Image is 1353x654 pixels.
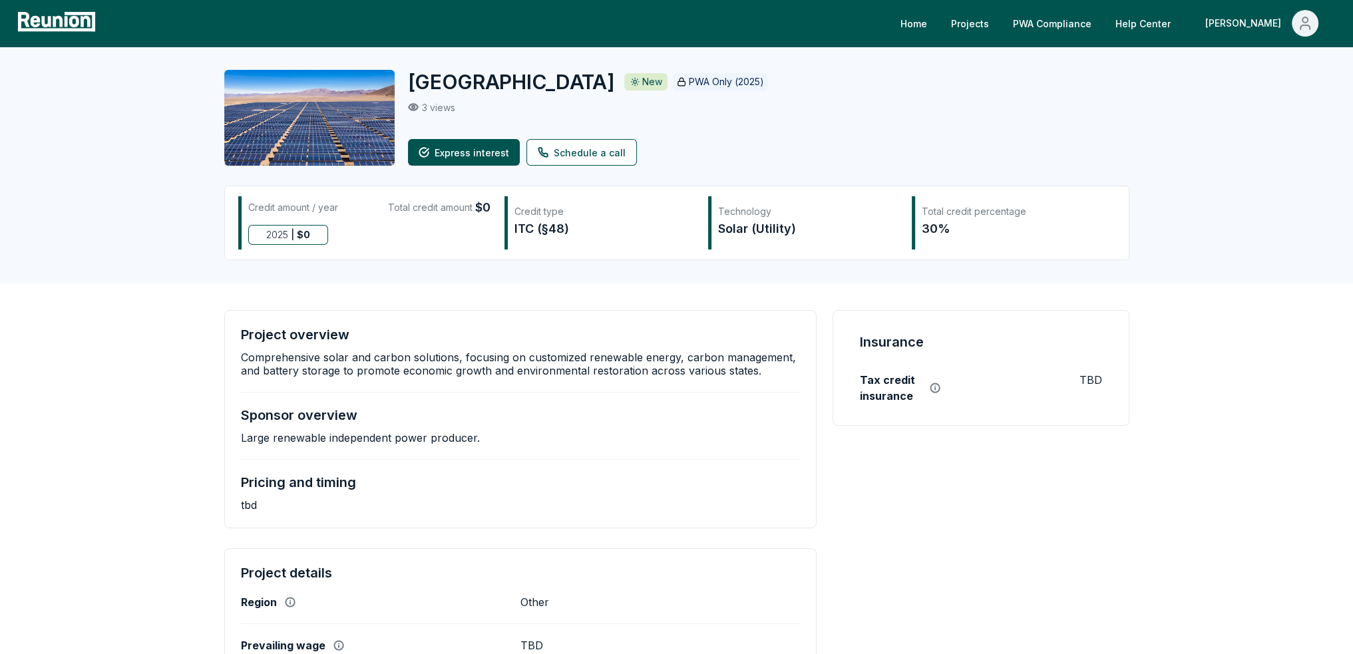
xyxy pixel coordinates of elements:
[922,220,1101,238] div: 30%
[266,226,288,244] span: 2025
[388,198,490,217] div: Total credit amount
[890,10,938,37] a: Home
[224,70,395,166] img: Moore County
[241,351,801,377] p: Comprehensive solar and carbon solutions, focusing on customized renewable energy, carbon managem...
[922,205,1101,218] div: Total credit percentage
[241,565,801,581] h4: Project details
[514,220,694,238] div: ITC (§48)
[248,198,338,217] div: Credit amount / year
[241,431,480,444] p: Large renewable independent power producer.
[241,595,277,609] label: Region
[520,595,549,609] p: Other
[1002,10,1102,37] a: PWA Compliance
[297,226,310,244] span: $ 0
[1079,372,1102,388] p: TBD
[475,198,490,217] span: $0
[718,220,898,238] div: Solar (Utility)
[241,498,257,512] p: tbd
[860,372,922,404] label: Tax credit insurance
[1205,10,1286,37] div: [PERSON_NAME]
[514,205,694,218] div: Credit type
[408,139,520,166] button: Express interest
[860,332,924,352] h4: Insurance
[526,139,637,166] a: Schedule a call
[241,474,356,490] h4: Pricing and timing
[241,327,349,343] h4: Project overview
[940,10,1000,37] a: Projects
[642,75,662,88] p: New
[241,407,357,423] h4: Sponsor overview
[718,205,898,218] div: Technology
[1195,10,1329,37] button: [PERSON_NAME]
[689,75,764,88] p: PWA Only (2025)
[241,639,325,652] label: Prevailing wage
[291,226,294,244] span: |
[520,639,543,652] p: TBD
[422,102,455,113] p: 3 views
[1105,10,1181,37] a: Help Center
[408,70,615,94] h2: [GEOGRAPHIC_DATA]
[890,10,1340,37] nav: Main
